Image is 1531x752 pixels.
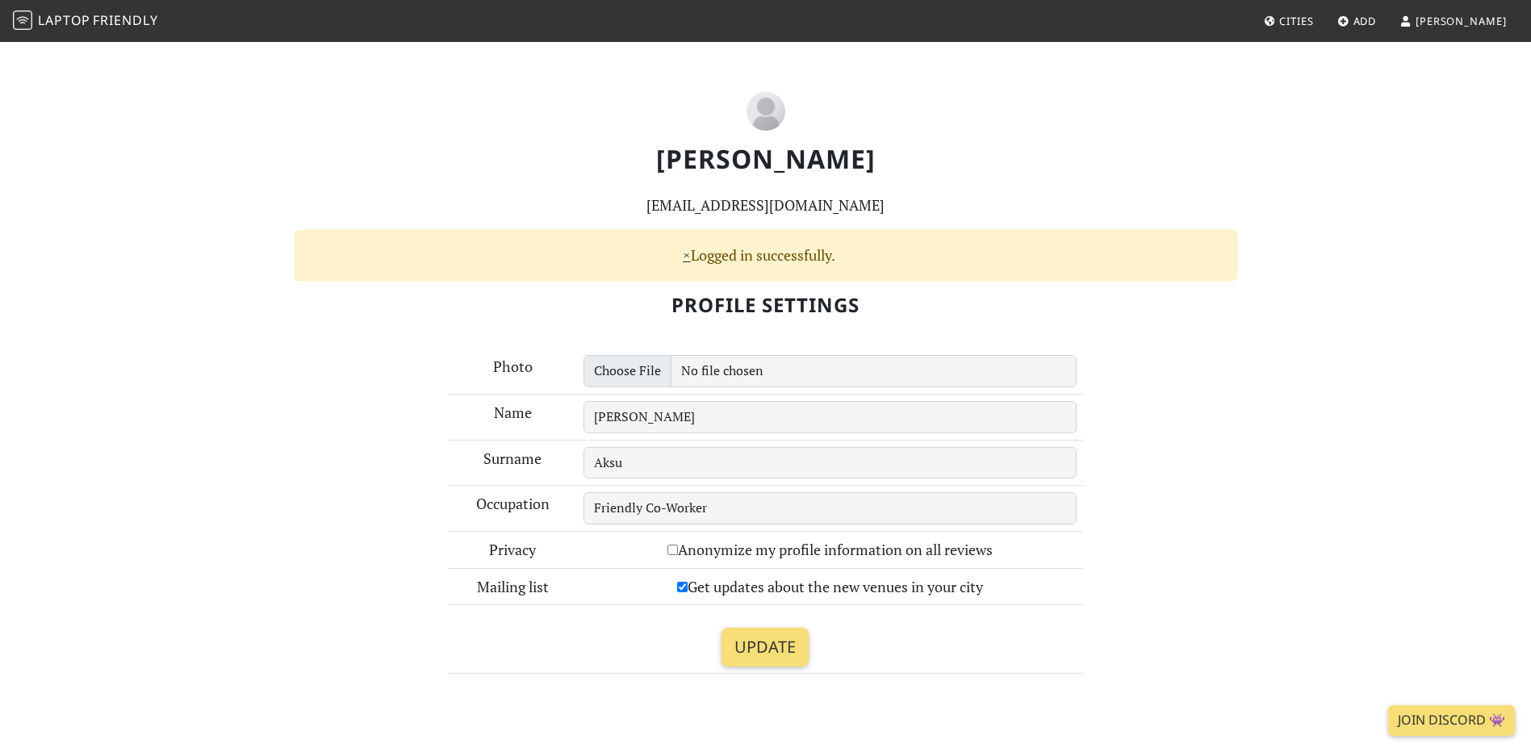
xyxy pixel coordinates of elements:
input: Get updates about the new venues in your city [677,582,688,592]
span: Add [1353,14,1377,28]
label: Anonymize my profile information on all reviews [667,538,993,562]
a: LaptopFriendly LaptopFriendly [13,7,158,36]
a: [PERSON_NAME] [1393,6,1513,36]
a: close [683,245,691,265]
span: translation missing: en.user.settings.privacy [489,540,536,559]
a: Join Discord 👾 [1388,705,1515,736]
td: Photo [448,349,577,394]
span: [PERSON_NAME] [1416,14,1507,28]
img: LaptopFriendly [13,10,32,30]
label: Get updates about the new venues in your city [677,575,983,599]
a: Add [1331,6,1383,36]
img: blank-535327c66bd565773addf3077783bbfce4b00ec00e9fd257753287c682c7fa38.png [747,92,785,131]
span: Cities [1279,14,1313,28]
header: [EMAIL_ADDRESS][DOMAIN_NAME] [233,40,1299,739]
span: Laptop [38,11,90,29]
a: Cities [1257,6,1320,36]
input: Anonymize my profile information on all reviews [667,545,678,555]
td: Surname [448,440,577,486]
input: Update [722,628,809,666]
td: Name [448,394,577,440]
td: Mailing list [448,568,577,605]
h2: Profile Settings [275,281,1257,330]
span: Friendly [93,11,157,29]
td: Occupation [448,486,577,532]
div: Logged in successfully. [295,230,1237,281]
h1: [PERSON_NAME] [285,144,1247,174]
